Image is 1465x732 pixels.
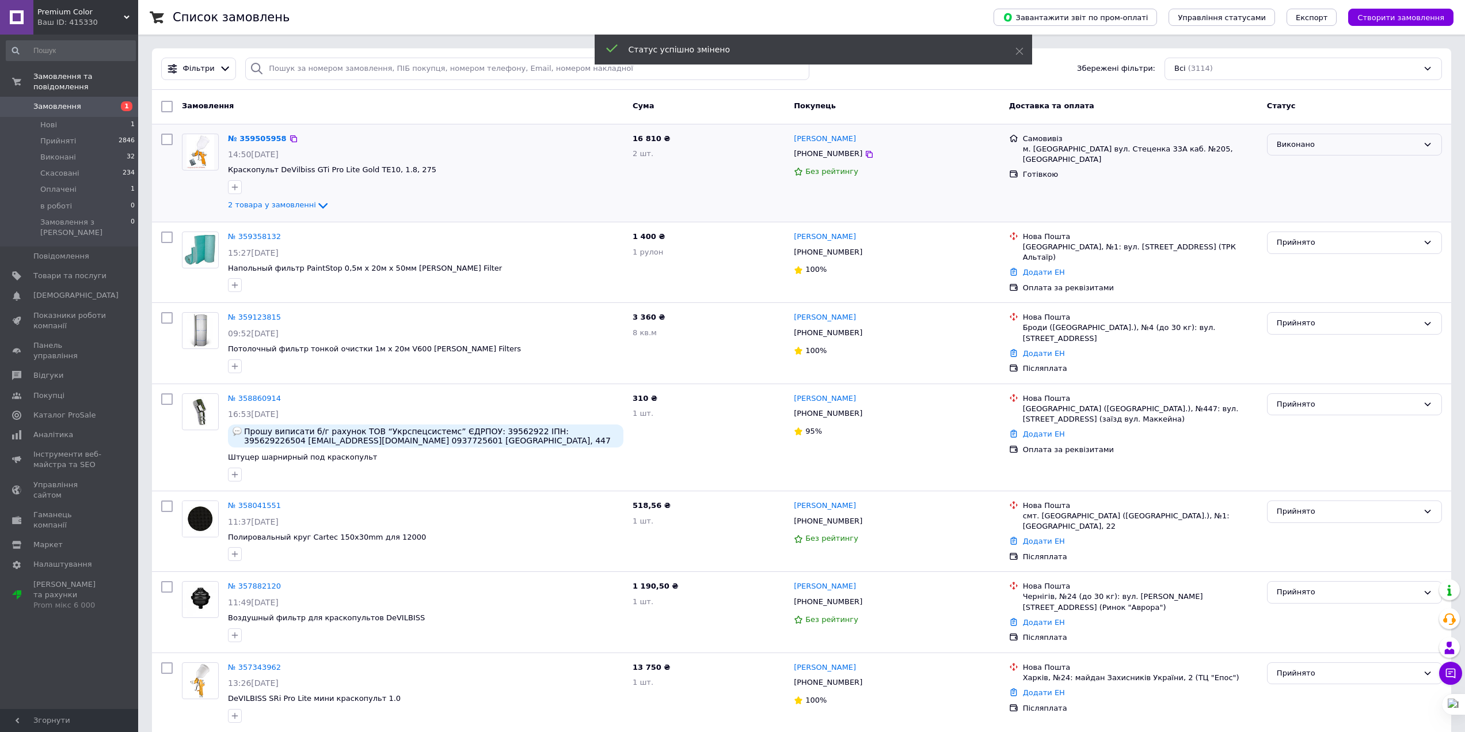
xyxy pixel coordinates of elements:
a: № 359358132 [228,232,281,241]
a: № 357882120 [228,582,281,590]
span: Замовлення [33,101,81,112]
div: Прийнято [1277,506,1418,518]
span: 2 шт. [633,149,653,158]
a: Фото товару [182,581,219,618]
button: Управління статусами [1169,9,1275,26]
div: Самовивіз [1023,134,1258,144]
span: 1 [121,101,132,111]
a: Воздушный фильтр для краскопультов DeVILBISS [228,613,425,622]
div: Харків, №24: майдан Захисників України, 2 (ТЦ "Епос") [1023,673,1258,683]
div: Prom мікс 6 000 [33,600,106,610]
span: Товари та послуги [33,271,106,281]
div: Післяплата [1023,552,1258,562]
img: Фото товару [184,582,217,617]
span: 1 шт. [633,678,653,687]
span: Збережені фільтри: [1077,63,1155,74]
a: № 358041551 [228,501,281,510]
div: Прийнято [1277,399,1418,411]
span: Каталог ProSale [33,410,96,420]
span: Фільтри [183,63,215,74]
span: [DEMOGRAPHIC_DATA] [33,290,119,301]
span: Прошу виписати б/г рахунок ТОВ “Укрспецсистемс” ЄДРПОУ: 39562922 ІПН: 395629226504 [EMAIL_ADDRESS... [244,427,619,445]
span: 1 рулон [633,248,663,256]
a: [PERSON_NAME] [794,134,856,145]
button: Завантажити звіт по пром-оплаті [994,9,1157,26]
span: 11:49[DATE] [228,598,279,607]
span: Замовлення та повідомлення [33,71,138,92]
div: Ваш ID: 415330 [37,17,138,28]
span: Без рейтингу [805,167,858,176]
span: 1 400 ₴ [633,232,665,241]
span: 0 [131,201,135,211]
span: Статус [1267,101,1296,110]
span: Відгуки [33,370,63,381]
span: Виконані [40,152,76,162]
a: Фото товару [182,393,219,430]
span: Аналітика [33,430,73,440]
div: Післяплата [1023,363,1258,374]
input: Пошук за номером замовлення, ПІБ покупця, номером телефону, Email, номером накладної [245,58,809,80]
a: Фото товару [182,134,219,170]
a: № 357343962 [228,663,281,672]
span: 16 810 ₴ [633,134,670,143]
span: [PHONE_NUMBER] [794,409,862,418]
a: Додати ЕН [1023,618,1065,627]
span: Скасовані [40,168,79,179]
span: [PHONE_NUMBER] [794,248,862,256]
img: Фото товару [187,313,214,348]
span: Покупець [794,101,836,110]
span: 310 ₴ [633,394,657,403]
span: [PHONE_NUMBER] [794,597,862,606]
span: 2 товара у замовленні [228,201,316,210]
span: Доставка та оплата [1009,101,1094,110]
img: :speech_balloon: [233,427,242,436]
img: Фото товару [189,663,211,699]
a: [PERSON_NAME] [794,581,856,592]
a: Додати ЕН [1023,537,1065,545]
span: Полировальный круг Cartec 150х30mm для 12000 [228,533,426,541]
span: Маркет [33,540,63,550]
span: в роботі [40,201,72,211]
span: 234 [123,168,135,179]
a: Фото товару [182,500,219,537]
span: [PHONE_NUMBER] [794,149,862,158]
div: Прийнято [1277,237,1418,249]
a: Фото товару [182,312,219,349]
span: 518,56 ₴ [633,501,671,510]
a: Напольный фильтр PaintStop 0,5м х 20м х 50мм [PERSON_NAME] Filter [228,264,502,272]
button: Створити замовлення [1348,9,1453,26]
span: 16:53[DATE] [228,409,279,419]
span: 1 шт. [633,597,653,606]
span: (3114) [1188,64,1213,73]
a: Штуцер шарнирный под краскопульт [228,453,377,461]
span: Без рейтингу [805,615,858,624]
img: Фото товару [182,501,218,537]
span: Завантажити звіт по пром-оплаті [1003,12,1148,22]
span: Створити замовлення [1357,13,1444,22]
span: 2846 [119,136,135,146]
a: Потолочный фильтр тонкой очистки 1м х 20м V600 [PERSON_NAME] Filters [228,344,521,353]
div: Післяплата [1023,632,1258,643]
div: Нова Пошта [1023,581,1258,591]
a: Додати ЕН [1023,268,1065,276]
span: Управління статусами [1178,13,1266,22]
div: Готівкою [1023,169,1258,180]
span: 15:27[DATE] [228,248,279,257]
span: [PHONE_NUMBER] [794,678,862,687]
a: № 358860914 [228,394,281,403]
input: Пошук [6,40,136,61]
div: Виконано [1277,139,1418,151]
div: Чернігів, №24 (до 30 кг): вул. [PERSON_NAME][STREET_ADDRESS] (Ринок "Аврора") [1023,591,1258,612]
span: Налаштування [33,559,92,570]
span: Повідомлення [33,251,89,261]
span: Замовлення з [PERSON_NAME] [40,217,131,238]
span: Без рейтингу [805,534,858,543]
span: Інструменти веб-майстра та SEO [33,449,106,470]
span: 14:50[DATE] [228,150,279,159]
div: Нова Пошта [1023,393,1258,404]
span: Premium Color [37,7,124,17]
a: Додати ЕН [1023,349,1065,358]
span: [PHONE_NUMBER] [794,517,862,525]
span: 13:26[DATE] [228,678,279,688]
